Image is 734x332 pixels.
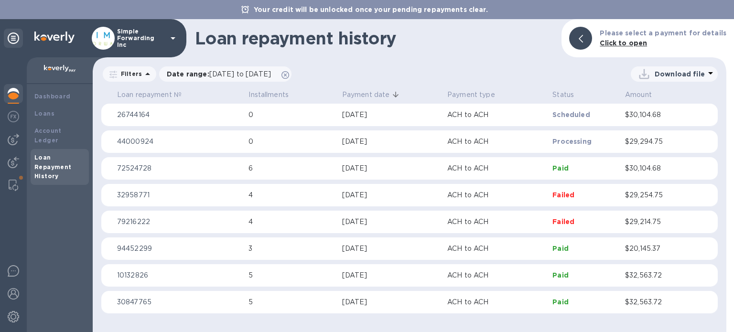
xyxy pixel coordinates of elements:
[447,217,545,227] p: ACH to ACH
[159,66,291,82] div: Date range:[DATE] to [DATE]
[117,110,241,120] p: 26744164
[248,90,289,100] p: Installments
[447,190,545,200] p: ACH to ACH
[254,6,488,13] b: Your credit will be unlocked once your pending repayments clear.
[248,90,301,100] span: Installments
[117,137,241,147] p: 44000924
[625,90,664,100] span: Amount
[447,163,545,173] p: ACH to ACH
[248,163,334,173] p: 6
[447,297,545,307] p: ACH to ACH
[342,90,390,100] p: Payment date
[552,110,617,119] p: Scheduled
[625,90,652,100] p: Amount
[248,244,334,254] p: 3
[447,244,545,254] p: ACH to ACH
[447,270,545,280] p: ACH to ACH
[209,70,271,78] span: [DATE] to [DATE]
[600,29,726,37] b: Please select a payment for details
[625,244,690,254] p: $20,145.37
[248,110,334,120] p: 0
[117,244,241,254] p: 94452299
[117,270,241,280] p: 10132826
[552,163,617,173] p: Paid
[655,69,705,79] p: Download file
[248,190,334,200] p: 4
[625,217,690,227] p: $29,214.75
[342,163,440,173] div: [DATE]
[4,29,23,48] div: Unpin categories
[248,137,334,147] p: 0
[625,137,690,147] p: $29,294.75
[552,90,586,100] span: Status
[625,270,690,280] p: $32,563.72
[117,90,194,100] span: Loan repayment №
[117,90,182,100] p: Loan repayment №
[117,297,241,307] p: 30847765
[552,297,617,307] p: Paid
[552,190,617,200] p: Failed
[248,270,334,280] p: 5
[625,110,690,120] p: $30,104.68
[34,32,75,43] img: Logo
[342,190,440,200] div: [DATE]
[342,137,440,147] div: [DATE]
[342,297,440,307] div: [DATE]
[34,154,72,180] b: Loan Repayment History
[342,270,440,280] div: [DATE]
[248,297,334,307] p: 5
[342,110,440,120] div: [DATE]
[248,217,334,227] p: 4
[552,270,617,280] p: Paid
[342,90,402,100] span: Payment date
[447,90,495,100] p: Payment type
[625,190,690,200] p: $29,254.75
[552,244,617,253] p: Paid
[117,163,241,173] p: 72524728
[195,28,554,48] h1: Loan repayment history
[447,110,545,120] p: ACH to ACH
[34,93,71,100] b: Dashboard
[117,70,142,78] p: Filters
[552,90,574,100] p: Status
[34,110,54,117] b: Loans
[447,90,507,100] span: Payment type
[447,137,545,147] p: ACH to ACH
[625,297,690,307] p: $32,563.72
[552,137,617,146] p: Processing
[342,217,440,227] div: [DATE]
[117,28,165,48] p: Simple Forwarding Inc
[8,111,19,122] img: Foreign exchange
[167,69,276,79] p: Date range :
[600,39,647,47] b: Click to open
[342,244,440,254] div: [DATE]
[117,190,241,200] p: 32958771
[552,217,617,226] p: Failed
[34,127,62,144] b: Account Ledger
[625,163,690,173] p: $30,104.68
[117,217,241,227] p: 79216222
